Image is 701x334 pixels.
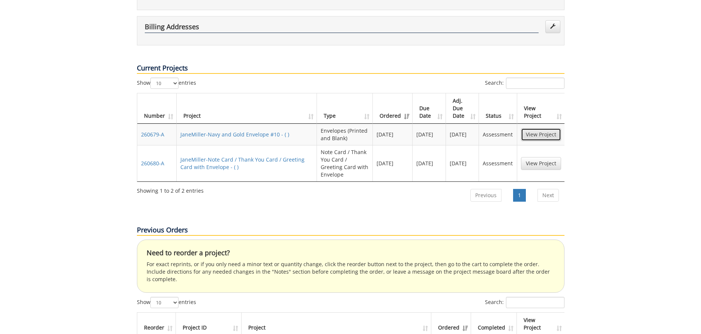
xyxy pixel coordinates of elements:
a: View Project [521,157,561,170]
th: Due Date: activate to sort column ascending [413,93,446,124]
label: Show entries [137,78,196,89]
th: Status: activate to sort column ascending [479,93,517,124]
a: Edit Addresses [545,20,560,33]
th: View Project: activate to sort column ascending [517,93,565,124]
td: [DATE] [413,145,446,181]
td: Envelopes (Printed and Blank) [317,124,373,145]
td: [DATE] [413,124,446,145]
label: Search: [485,78,564,89]
td: [DATE] [446,124,479,145]
a: 260680-A [141,160,164,167]
a: 260679-A [141,131,164,138]
td: [DATE] [373,145,413,181]
select: Showentries [150,78,179,89]
a: Next [537,189,559,202]
a: View Project [521,128,561,141]
a: JaneMiller-Note Card / Thank You Card / Greeting Card with Envelope - ( ) [180,156,305,171]
a: JaneMiller-Navy and Gold Envelope #10 - ( ) [180,131,289,138]
td: Assessment [479,145,517,181]
p: Previous Orders [137,225,564,236]
p: Current Projects [137,63,564,74]
a: Previous [470,189,501,202]
input: Search: [506,297,564,308]
th: Type: activate to sort column ascending [317,93,373,124]
input: Search: [506,78,564,89]
a: 1 [513,189,526,202]
th: Adj. Due Date: activate to sort column ascending [446,93,479,124]
h4: Need to reorder a project? [147,249,555,257]
label: Search: [485,297,564,308]
label: Show entries [137,297,196,308]
th: Number: activate to sort column ascending [137,93,177,124]
td: Note Card / Thank You Card / Greeting Card with Envelope [317,145,373,181]
td: [DATE] [446,145,479,181]
td: Assessment [479,124,517,145]
select: Showentries [150,297,179,308]
h4: Billing Addresses [145,23,539,33]
th: Ordered: activate to sort column ascending [373,93,413,124]
div: Showing 1 to 2 of 2 entries [137,184,204,195]
p: For exact reprints, or if you only need a minor text or quantity change, click the reorder button... [147,261,555,283]
th: Project: activate to sort column ascending [177,93,317,124]
td: [DATE] [373,124,413,145]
